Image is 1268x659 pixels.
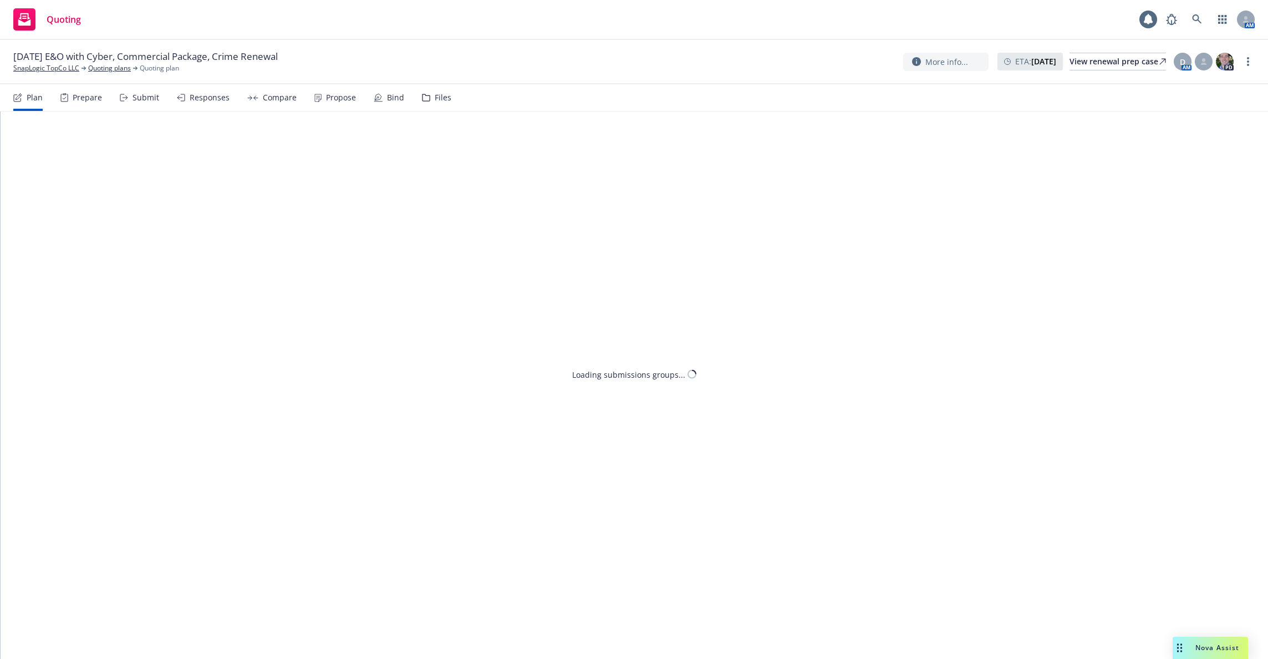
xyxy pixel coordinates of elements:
a: Search [1186,8,1208,31]
div: Responses [190,93,230,102]
div: Files [435,93,451,102]
span: Nova Assist [1195,643,1239,652]
div: Bind [387,93,404,102]
a: more [1241,55,1255,68]
a: SnapLogic TopCo LLC [13,63,79,73]
div: Compare [263,93,297,102]
span: [DATE] E&O with Cyber, Commercial Package, Crime Renewal [13,50,278,63]
span: Quoting [47,15,81,24]
div: Plan [27,93,43,102]
span: ETA : [1015,55,1056,67]
button: More info... [903,53,989,71]
a: View renewal prep case [1070,53,1166,70]
img: photo [1216,53,1234,70]
div: Submit [133,93,159,102]
a: Switch app [1211,8,1234,31]
a: Report a Bug [1160,8,1183,31]
span: Quoting plan [140,63,179,73]
div: Loading submissions groups... [572,368,685,380]
div: Propose [326,93,356,102]
button: Nova Assist [1173,637,1248,659]
a: Quoting plans [88,63,131,73]
div: Drag to move [1173,637,1186,659]
a: Quoting [9,4,85,35]
span: More info... [925,56,968,68]
span: D [1180,56,1185,68]
div: Prepare [73,93,102,102]
strong: [DATE] [1031,56,1056,67]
